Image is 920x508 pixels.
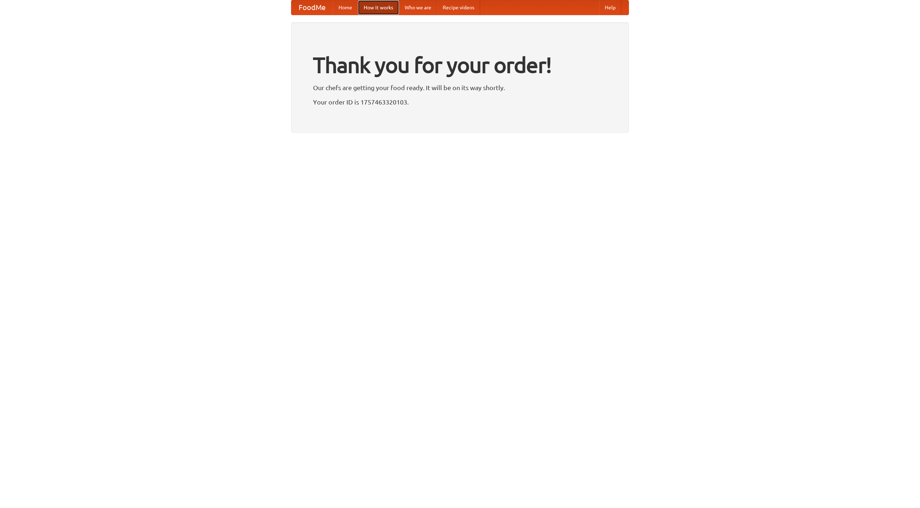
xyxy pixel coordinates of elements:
[358,0,399,15] a: How it works
[599,0,621,15] a: Help
[437,0,480,15] a: Recipe videos
[313,48,607,82] h1: Thank you for your order!
[313,82,607,93] p: Our chefs are getting your food ready. It will be on its way shortly.
[399,0,437,15] a: Who we are
[313,97,607,107] p: Your order ID is 1757463320103.
[333,0,358,15] a: Home
[291,0,333,15] a: FoodMe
